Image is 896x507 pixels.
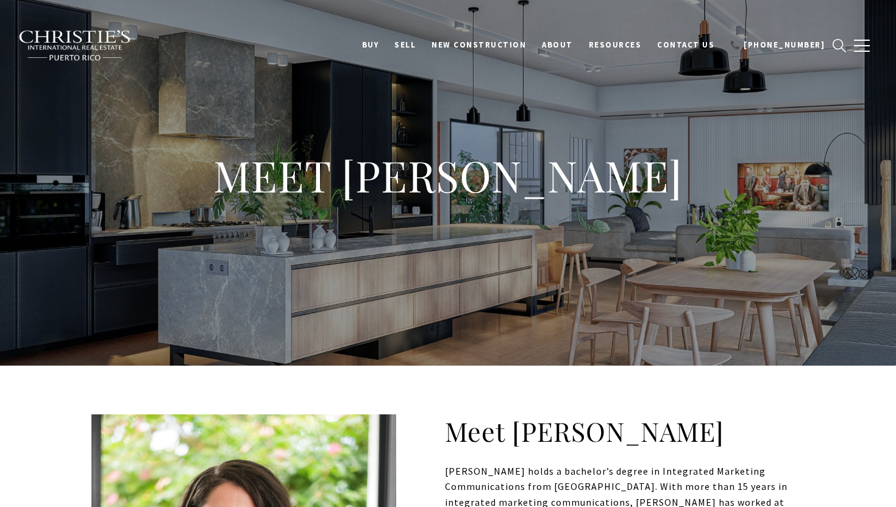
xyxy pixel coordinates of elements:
a: Resources [581,34,650,57]
a: SELL [386,34,424,57]
span: New Construction [432,40,526,50]
span: Contact Us [657,40,714,50]
a: About [534,34,581,57]
span: 📞 [PHONE_NUMBER] [730,40,825,50]
h2: Meet [PERSON_NAME] [91,414,805,448]
h1: MEET [PERSON_NAME] [204,149,692,202]
a: BUY [354,34,387,57]
a: New Construction [424,34,534,57]
img: Christie's International Real Estate black text logo [18,30,132,62]
a: 📞 [PHONE_NUMBER] [722,34,833,57]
